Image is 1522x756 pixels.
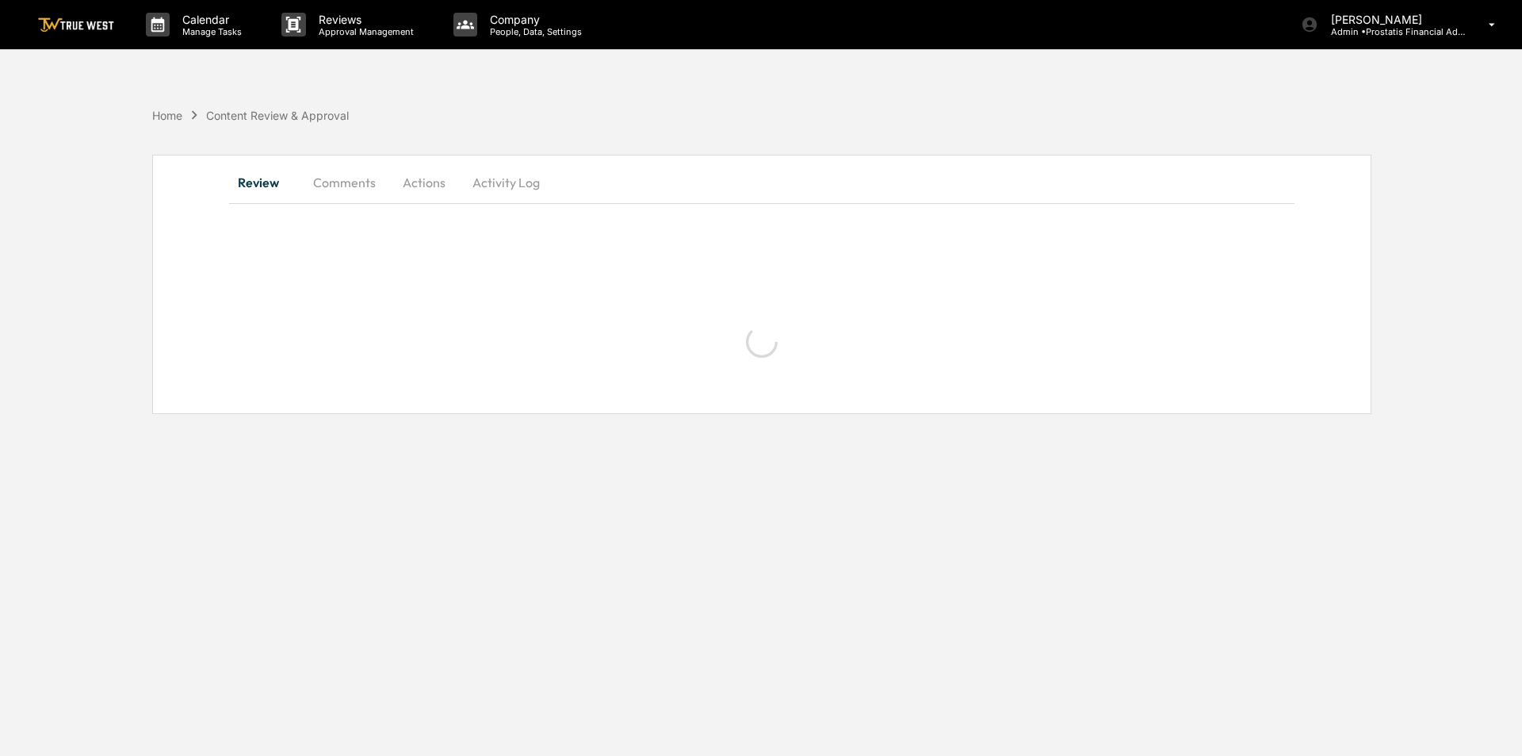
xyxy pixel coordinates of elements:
[38,17,114,33] img: logo
[306,13,422,26] p: Reviews
[229,163,300,201] button: Review
[388,163,460,201] button: Actions
[170,26,250,37] p: Manage Tasks
[460,163,553,201] button: Activity Log
[306,26,422,37] p: Approval Management
[206,109,349,122] div: Content Review & Approval
[1318,26,1466,37] p: Admin • Prostatis Financial Advisors
[170,13,250,26] p: Calendar
[300,163,388,201] button: Comments
[477,13,590,26] p: Company
[152,109,182,122] div: Home
[1318,13,1466,26] p: [PERSON_NAME]
[477,26,590,37] p: People, Data, Settings
[229,163,1294,201] div: secondary tabs example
